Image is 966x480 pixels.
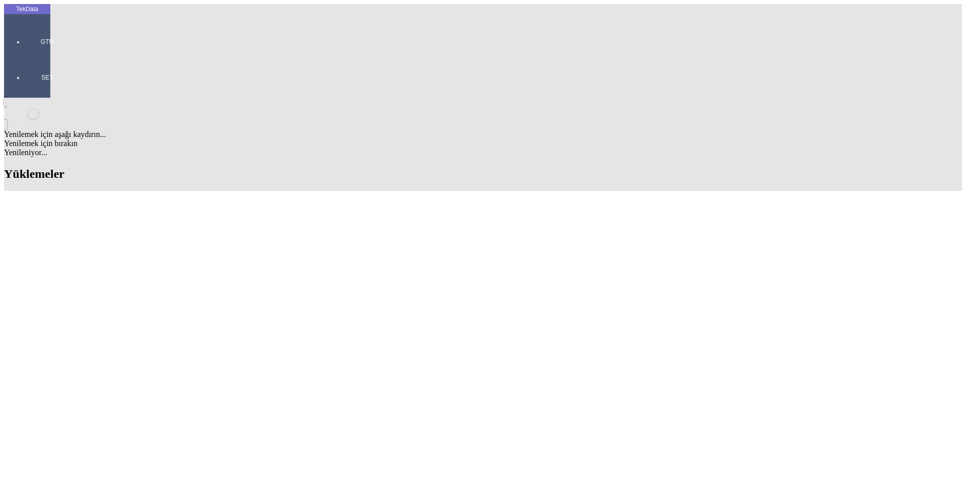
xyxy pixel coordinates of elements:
[4,148,962,157] div: Yenileniyor...
[4,139,962,148] div: Yenilemek için bırakın
[4,130,962,139] div: Yenilemek için aşağı kaydırın...
[32,38,62,46] span: GTM
[4,167,962,181] h2: Yüklemeler
[4,5,50,13] div: TekData
[32,74,62,82] span: SET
